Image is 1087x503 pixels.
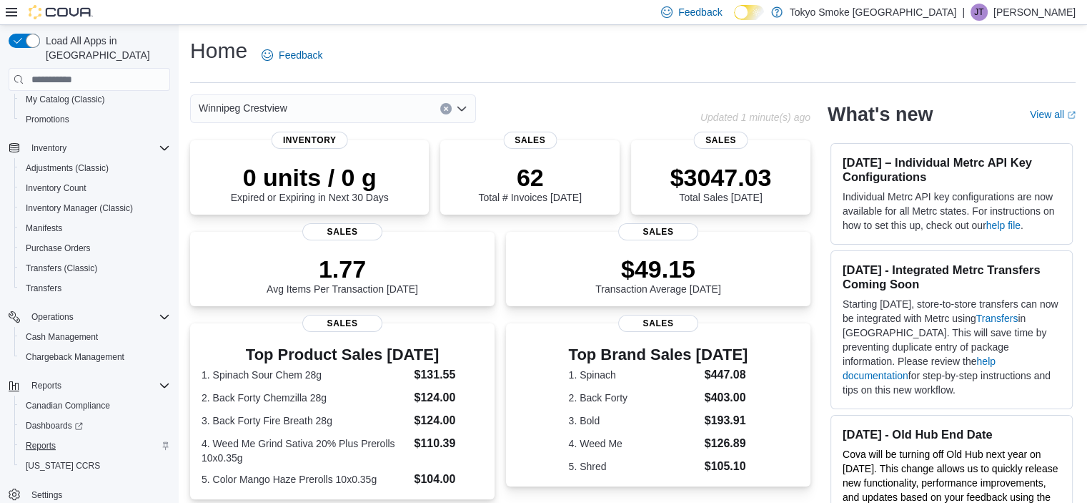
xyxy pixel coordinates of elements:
[993,4,1076,21] p: [PERSON_NAME]
[20,417,89,434] a: Dashboards
[20,457,170,474] span: Washington CCRS
[20,91,111,108] a: My Catalog (Classic)
[20,280,67,297] a: Transfers
[190,36,247,65] h1: Home
[456,103,467,114] button: Open list of options
[26,263,97,274] span: Transfers (Classic)
[705,458,748,475] dd: $105.10
[414,389,482,406] dd: $124.00
[202,391,408,405] dt: 2. Back Forty Chemzilla 28g
[14,436,176,456] button: Reports
[734,5,764,20] input: Dark Mode
[20,91,170,108] span: My Catalog (Classic)
[26,308,79,326] button: Operations
[700,112,810,123] p: Updated 1 minute(s) ago
[3,138,176,158] button: Inventory
[678,5,722,19] span: Feedback
[734,20,735,21] span: Dark Mode
[414,366,482,384] dd: $131.55
[26,182,86,194] span: Inventory Count
[503,132,557,149] span: Sales
[31,311,74,323] span: Operations
[20,180,92,197] a: Inventory Count
[202,368,408,382] dt: 1. Spinach Sour Chem 28g
[231,163,389,192] p: 0 units / 0 g
[31,380,61,391] span: Reports
[256,41,328,69] a: Feedback
[986,220,1021,231] a: help file
[26,94,105,105] span: My Catalog (Classic)
[974,4,983,21] span: JT
[14,218,176,238] button: Manifests
[478,163,581,192] p: 62
[595,255,721,283] p: $49.15
[14,327,176,347] button: Cash Management
[440,103,452,114] button: Clear input
[670,163,772,192] p: $3047.03
[14,258,176,278] button: Transfers (Classic)
[20,260,170,277] span: Transfers (Classic)
[26,308,170,326] span: Operations
[14,278,176,298] button: Transfers
[705,435,748,452] dd: $126.89
[962,4,965,21] p: |
[302,223,382,240] span: Sales
[202,414,408,428] dt: 3. Back Forty Fire Breath 28g
[29,5,93,19] img: Cova
[20,328,104,346] a: Cash Management
[670,163,772,203] div: Total Sales [DATE]
[26,202,133,214] span: Inventory Manager (Classic)
[26,114,69,125] span: Promotions
[20,397,116,414] a: Canadian Compliance
[199,99,287,117] span: Winnipeg Crestview
[843,263,1061,291] h3: [DATE] - Integrated Metrc Transfers Coming Soon
[202,436,408,465] dt: 4. Weed Me Grind Sativa 20% Plus Prerolls 10x0.35g
[302,315,382,332] span: Sales
[26,331,98,343] span: Cash Management
[3,307,176,327] button: Operations
[20,437,170,454] span: Reports
[414,412,482,429] dd: $124.00
[694,132,748,149] span: Sales
[14,198,176,218] button: Inventory Manager (Classic)
[971,4,988,21] div: Jade Thiessen
[31,142,66,154] span: Inventory
[26,283,61,294] span: Transfers
[231,163,389,203] div: Expired or Expiring in Next 30 Days
[14,238,176,258] button: Purchase Orders
[20,111,75,128] a: Promotions
[843,190,1061,233] p: Individual Metrc API key configurations are now available for all Metrc states. For instructions ...
[790,4,957,21] p: Tokyo Smoke [GEOGRAPHIC_DATA]
[569,391,699,405] dt: 2. Back Forty
[569,368,699,382] dt: 1. Spinach
[595,255,721,295] div: Transaction Average [DATE]
[14,347,176,367] button: Chargeback Management
[478,163,581,203] div: Total # Invoices [DATE]
[618,223,698,240] span: Sales
[26,243,91,254] span: Purchase Orders
[20,111,170,128] span: Promotions
[26,140,72,157] button: Inventory
[279,48,322,62] span: Feedback
[14,178,176,198] button: Inventory Count
[569,436,699,451] dt: 4. Weed Me
[20,280,170,297] span: Transfers
[272,132,348,149] span: Inventory
[202,472,408,487] dt: 5. Color Mango Haze Prerolls 10x0.35g
[569,346,748,363] h3: Top Brand Sales [DATE]
[40,34,170,62] span: Load All Apps in [GEOGRAPHIC_DATA]
[26,377,170,394] span: Reports
[20,180,170,197] span: Inventory Count
[26,400,110,411] span: Canadian Compliance
[20,348,130,366] a: Chargeback Management
[14,456,176,476] button: [US_STATE] CCRS
[569,414,699,428] dt: 3. Bold
[843,356,996,381] a: help documentation
[26,440,56,451] span: Reports
[31,489,62,501] span: Settings
[20,457,106,474] a: [US_STATE] CCRS
[20,397,170,414] span: Canadian Compliance
[26,351,124,363] span: Chargeback Management
[20,200,170,217] span: Inventory Manager (Classic)
[26,420,83,431] span: Dashboards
